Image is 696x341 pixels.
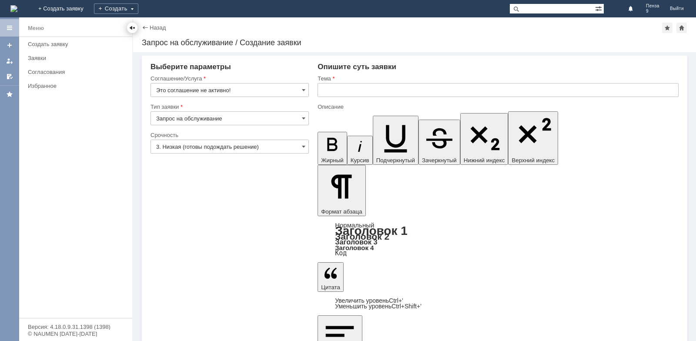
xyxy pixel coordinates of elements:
div: Меню [28,23,44,33]
span: Жирный [321,157,344,164]
button: Верхний индекс [508,111,558,165]
button: Курсив [347,136,373,165]
a: Нормальный [335,221,374,229]
button: Цитата [318,262,344,292]
button: Жирный [318,132,347,165]
span: Опишите суть заявки [318,63,396,71]
a: Согласования [24,65,130,79]
a: Заголовок 2 [335,231,389,241]
span: 9 [646,9,659,14]
span: Подчеркнутый [376,157,415,164]
div: Скрыть меню [127,23,137,33]
a: Заголовок 1 [335,224,408,237]
div: Избранное [28,83,117,89]
span: Формат абзаца [321,208,362,215]
span: Курсив [351,157,369,164]
a: Создать заявку [24,37,130,51]
div: Согласования [28,69,127,75]
div: Сделать домашней страницей [676,23,687,33]
span: Верхний индекс [512,157,555,164]
div: Тип заявки [151,104,307,110]
a: Мои согласования [3,70,17,84]
a: Заголовок 4 [335,244,374,251]
button: Нижний индекс [460,113,509,165]
span: Цитата [321,284,340,291]
a: Мои заявки [3,54,17,68]
span: Расширенный поиск [595,4,604,12]
div: Формат абзаца [318,222,679,256]
div: Добавить в избранное [662,23,673,33]
a: Создать заявку [3,38,17,52]
button: Формат абзаца [318,165,365,216]
span: Ctrl+Shift+' [391,303,422,310]
div: Соглашение/Услуга [151,76,307,81]
div: Создать [94,3,138,14]
img: logo [10,5,17,12]
div: Создать заявку [28,41,127,47]
div: Запрос на обслуживание / Создание заявки [142,38,687,47]
a: Перейти на домашнюю страницу [10,5,17,12]
a: Заголовок 3 [335,238,377,246]
a: Decrease [335,303,422,310]
div: Срочность [151,132,307,138]
button: Подчеркнутый [373,116,418,165]
div: © NAUMEN [DATE]-[DATE] [28,331,124,337]
span: Ctrl+' [389,297,403,304]
div: Тема [318,76,677,81]
button: Зачеркнутый [418,120,460,165]
a: Increase [335,297,403,304]
a: Код [335,249,347,257]
div: Заявки [28,55,127,61]
span: Нижний индекс [464,157,505,164]
a: Назад [150,24,166,31]
div: Описание [318,104,677,110]
a: Заявки [24,51,130,65]
div: Цитата [318,298,679,309]
span: Зачеркнутый [422,157,457,164]
span: Пенза [646,3,659,9]
span: Выберите параметры [151,63,231,71]
div: Версия: 4.18.0.9.31.1398 (1398) [28,324,124,330]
